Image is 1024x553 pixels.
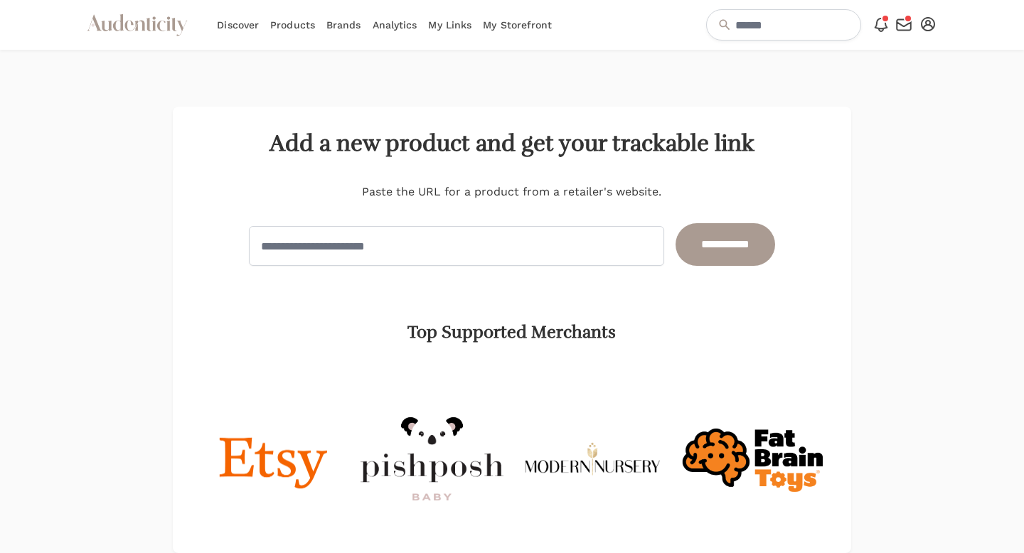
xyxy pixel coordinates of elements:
[201,183,823,200] p: Paste the URL for a product from a retailer's website.
[201,388,344,531] img: etsy-5c9a1458aa40317de2260bbbcc1ef2fe464e4505bee2905a2b954af07388a28f.png
[681,388,823,531] img: fatbraintoys-9fa125cdc9d2aba70210ce594d9366f7ce9128affc4215f348607ea0ea6bc907.png
[201,323,823,343] h2: Top Supported Merchants
[361,388,503,531] img: pishposhbaby-9bd6a78137fca53c9a023de955b139d4190dce130fb7dfb42cce33a442e46e38.png
[201,129,823,158] h1: Add a new product and get your trackable link
[521,388,663,531] img: modernnursery-61c470432bc1cd3ffc4ff253d74d56d43e5f2b30335c8691f47176a5c51c0771.png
